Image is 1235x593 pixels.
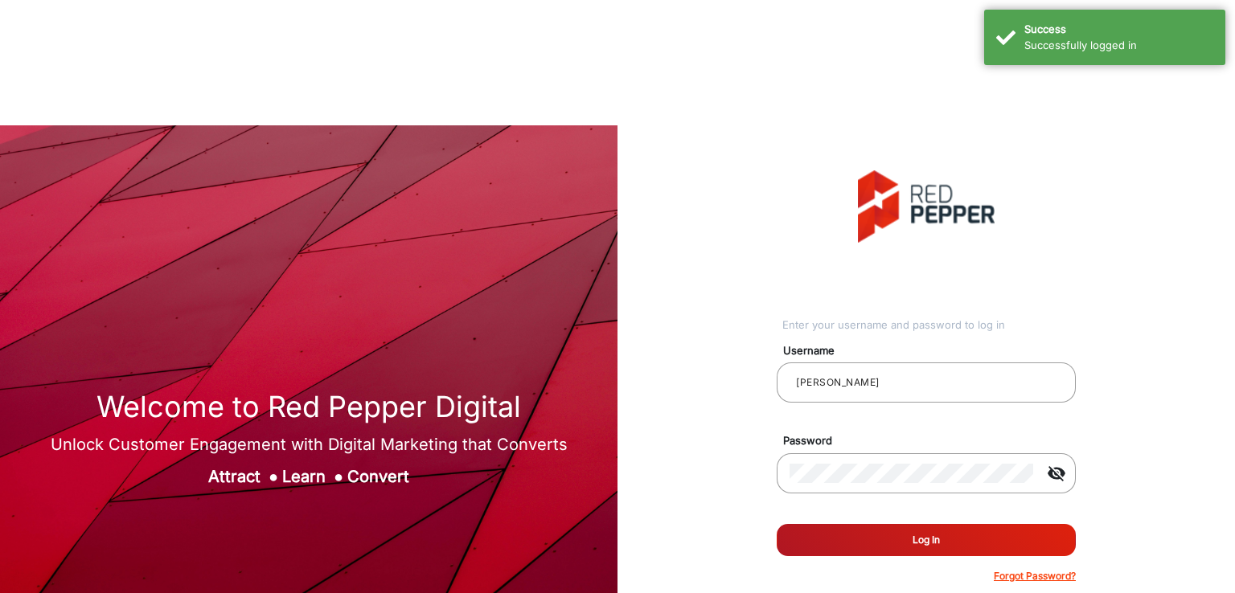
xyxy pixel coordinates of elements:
[782,317,1076,333] div: Enter your username and password to log in
[51,390,568,424] h1: Welcome to Red Pepper Digital
[51,464,568,489] div: Attract Learn Convert
[790,373,1063,392] input: Your username
[51,432,568,456] div: Unlock Customer Engagement with Digital Marketing that Converts
[1024,38,1213,54] div: Successfully logged in
[858,170,995,243] img: vmg-logo
[269,467,278,486] span: ●
[771,433,1094,449] mat-label: Password
[334,467,343,486] span: ●
[994,569,1076,583] p: Forgot Password?
[771,343,1094,359] mat-label: Username
[1037,464,1076,483] mat-icon: visibility_off
[777,524,1076,556] button: Log In
[1024,22,1213,38] div: Success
